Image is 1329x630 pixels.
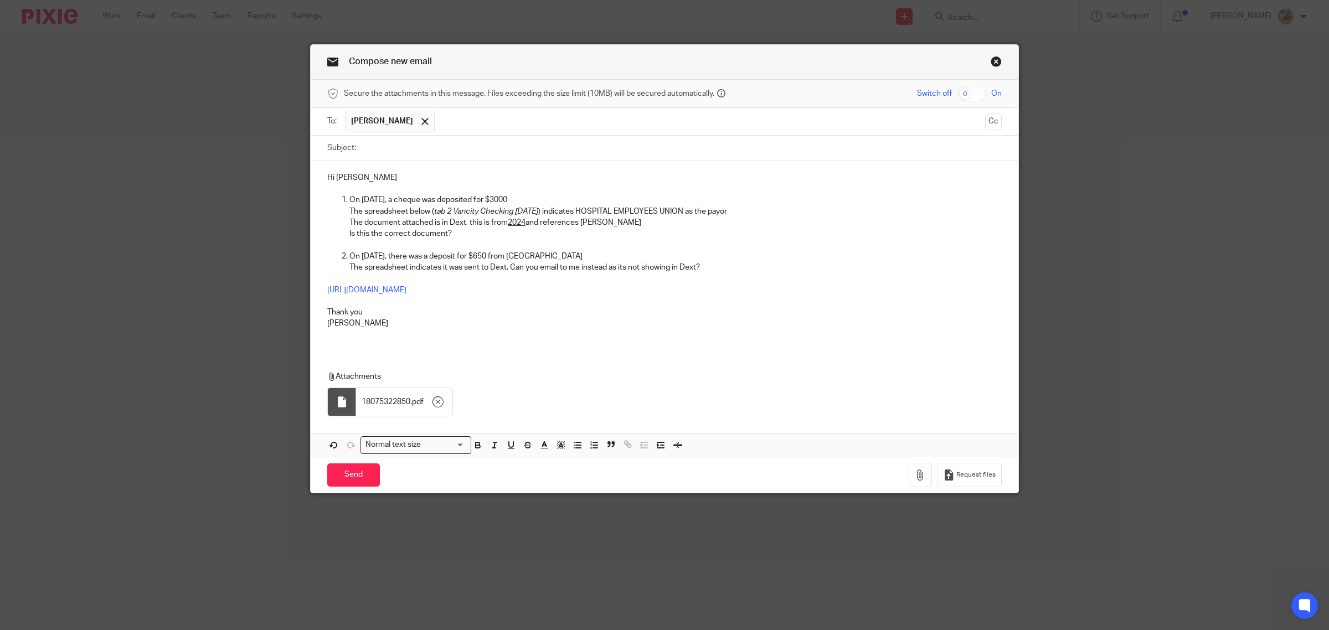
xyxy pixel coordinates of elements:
[937,463,1002,488] button: Request files
[349,217,1002,228] p: The document attached is in Dext, this is from and references [PERSON_NAME]
[360,436,471,453] div: Search for option
[349,57,432,66] span: Compose new email
[327,116,339,127] label: To:
[327,286,406,294] a: [URL][DOMAIN_NAME]
[327,307,1002,318] p: Thank you
[349,206,1002,217] p: The spreadsheet below ( ) indicates HOSPITAL EMPLOYEES UNION as the payor
[362,396,410,407] span: 18075322850
[434,208,538,215] em: tab 2 Vancity Checking [DATE]
[327,172,1002,183] p: Hi [PERSON_NAME]
[349,251,1002,262] p: On [DATE], there was a deposit for $650 from [GEOGRAPHIC_DATA]
[363,439,424,451] span: Normal text size
[351,116,413,127] span: [PERSON_NAME]
[991,88,1002,99] span: On
[327,142,356,153] label: Subject:
[344,88,714,99] span: Secure the attachments in this message. Files exceeding the size limit (10MB) will be secured aut...
[349,228,1002,239] p: Is this the correct document?
[425,439,465,451] input: Search for option
[985,113,1002,130] button: Cc
[327,371,976,382] p: Attachments
[327,318,1002,329] p: [PERSON_NAME]
[917,88,952,99] span: Switch off
[349,194,1002,205] p: On [DATE], a cheque was deposited for $3000
[356,388,452,416] div: .
[508,219,526,226] u: 2024
[956,471,996,479] span: Request files
[991,56,1002,71] a: Close this dialog window
[412,396,424,407] span: pdf
[349,262,1002,273] p: The spreadsheet indicates it was sent to Dext. Can you email to me instead as its not showing in ...
[327,463,380,487] input: Send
